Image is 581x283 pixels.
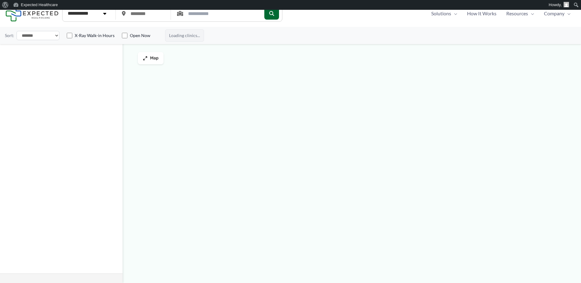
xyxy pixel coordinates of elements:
[564,9,571,18] span: Menu Toggle
[150,56,159,61] span: Map
[130,32,150,39] label: Open Now
[431,9,451,18] span: Solutions
[75,32,115,39] label: X-Ray Walk-in Hours
[462,9,501,18] a: How It Works
[501,9,539,18] a: ResourcesMenu Toggle
[544,9,564,18] span: Company
[5,32,14,40] label: Sort:
[143,56,148,61] img: Maximize
[426,9,462,18] a: SolutionsMenu Toggle
[467,9,496,18] span: How It Works
[6,6,58,21] img: Expected Healthcare Logo - side, dark font, small
[528,9,534,18] span: Menu Toggle
[506,9,528,18] span: Resources
[138,52,164,64] button: Map
[451,9,457,18] span: Menu Toggle
[539,9,575,18] a: CompanyMenu Toggle
[165,29,204,42] span: Loading clinics...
